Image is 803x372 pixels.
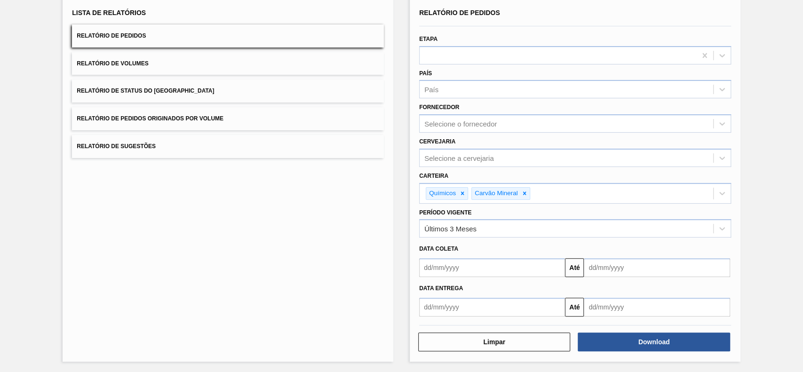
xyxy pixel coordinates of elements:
[419,209,471,216] label: Período Vigente
[72,9,146,16] span: Lista de Relatórios
[584,258,730,277] input: dd/mm/yyyy
[565,298,584,317] button: Até
[419,36,437,42] label: Etapa
[419,245,458,252] span: Data coleta
[565,258,584,277] button: Até
[72,52,384,75] button: Relatório de Volumes
[424,154,494,162] div: Selecione a cervejaria
[419,258,565,277] input: dd/mm/yyyy
[419,285,463,292] span: Data entrega
[77,87,214,94] span: Relatório de Status do [GEOGRAPHIC_DATA]
[419,138,455,145] label: Cervejaria
[419,9,500,16] span: Relatório de Pedidos
[472,188,519,199] div: Carvão Mineral
[419,70,432,77] label: País
[424,86,438,94] div: País
[584,298,730,317] input: dd/mm/yyyy
[419,298,565,317] input: dd/mm/yyyy
[424,225,477,233] div: Últimos 3 Meses
[72,135,384,158] button: Relatório de Sugestões
[419,173,448,179] label: Carteira
[426,188,457,199] div: Químicos
[77,60,148,67] span: Relatório de Volumes
[578,332,730,351] button: Download
[72,79,384,103] button: Relatório de Status do [GEOGRAPHIC_DATA]
[72,107,384,130] button: Relatório de Pedidos Originados por Volume
[419,104,459,111] label: Fornecedor
[77,143,156,150] span: Relatório de Sugestões
[72,24,384,47] button: Relatório de Pedidos
[424,120,497,128] div: Selecione o fornecedor
[77,32,146,39] span: Relatório de Pedidos
[77,115,223,122] span: Relatório de Pedidos Originados por Volume
[418,332,570,351] button: Limpar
